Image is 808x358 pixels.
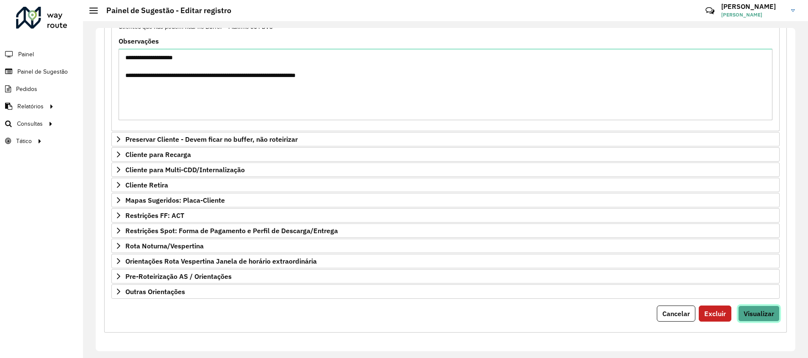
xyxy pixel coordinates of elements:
span: Excluir [704,309,726,318]
span: Preservar Cliente - Devem ficar no buffer, não roteirizar [125,136,298,143]
a: Cliente para Recarga [111,147,780,162]
span: Orientações Rota Vespertina Janela de horário extraordinária [125,258,317,264]
span: Cancelar [662,309,690,318]
a: Orientações Rota Vespertina Janela de horário extraordinária [111,254,780,268]
span: Outras Orientações [125,288,185,295]
small: Clientes que não podem ficar no Buffer – Máximo 50 PDVS [119,23,273,30]
a: Outras Orientações [111,284,780,299]
span: Tático [16,137,32,146]
span: Pre-Roteirização AS / Orientações [125,273,232,280]
span: Pedidos [16,85,37,94]
span: Rota Noturna/Vespertina [125,242,204,249]
a: Restrições Spot: Forma de Pagamento e Perfil de Descarga/Entrega [111,223,780,238]
span: Cliente Retira [125,182,168,188]
span: Relatórios [17,102,44,111]
button: Excluir [699,306,731,322]
a: Cliente para Multi-CDD/Internalização [111,162,780,177]
span: Painel [18,50,34,59]
span: Mapas Sugeridos: Placa-Cliente [125,197,225,204]
a: Preservar Cliente - Devem ficar no buffer, não roteirizar [111,132,780,146]
label: Observações [119,36,159,46]
a: Contato Rápido [701,2,719,20]
h3: [PERSON_NAME] [721,3,785,11]
span: Consultas [17,119,43,128]
a: Mapas Sugeridos: Placa-Cliente [111,193,780,207]
button: Visualizar [738,306,780,322]
span: Cliente para Multi-CDD/Internalização [125,166,245,173]
span: Restrições FF: ACT [125,212,184,219]
span: Visualizar [744,309,774,318]
span: Restrições Spot: Forma de Pagamento e Perfil de Descarga/Entrega [125,227,338,234]
span: [PERSON_NAME] [721,11,785,19]
span: Painel de Sugestão [17,67,68,76]
span: Cliente para Recarga [125,151,191,158]
button: Cancelar [657,306,695,322]
a: Cliente Retira [111,178,780,192]
a: Pre-Roteirização AS / Orientações [111,269,780,284]
h2: Painel de Sugestão - Editar registro [98,6,231,15]
a: Restrições FF: ACT [111,208,780,223]
a: Rota Noturna/Vespertina [111,239,780,253]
